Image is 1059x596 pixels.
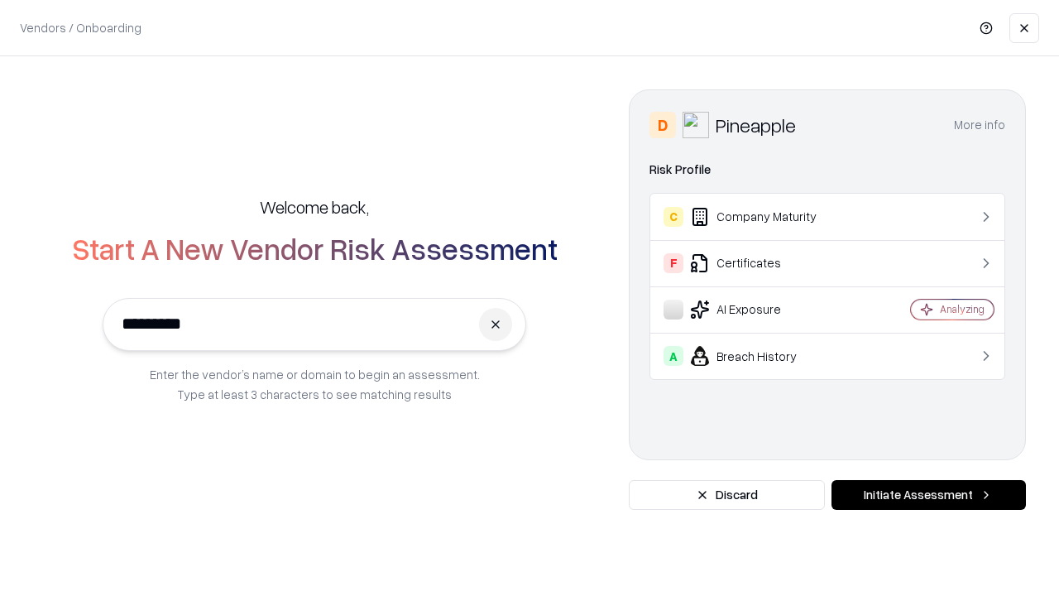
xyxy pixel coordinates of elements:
[649,160,1005,180] div: Risk Profile
[831,480,1026,510] button: Initiate Assessment
[664,300,861,320] div: AI Exposure
[260,195,369,219] h5: Welcome back,
[649,112,676,138] div: D
[664,207,683,227] div: C
[664,346,861,366] div: Breach History
[716,112,796,138] div: Pineapple
[629,480,825,510] button: Discard
[72,232,558,265] h2: Start A New Vendor Risk Assessment
[664,253,683,273] div: F
[664,253,861,273] div: Certificates
[20,19,141,36] p: Vendors / Onboarding
[664,207,861,227] div: Company Maturity
[683,112,709,138] img: Pineapple
[940,302,985,316] div: Analyzing
[954,110,1005,140] button: More info
[664,346,683,366] div: A
[150,364,480,404] p: Enter the vendor’s name or domain to begin an assessment. Type at least 3 characters to see match...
